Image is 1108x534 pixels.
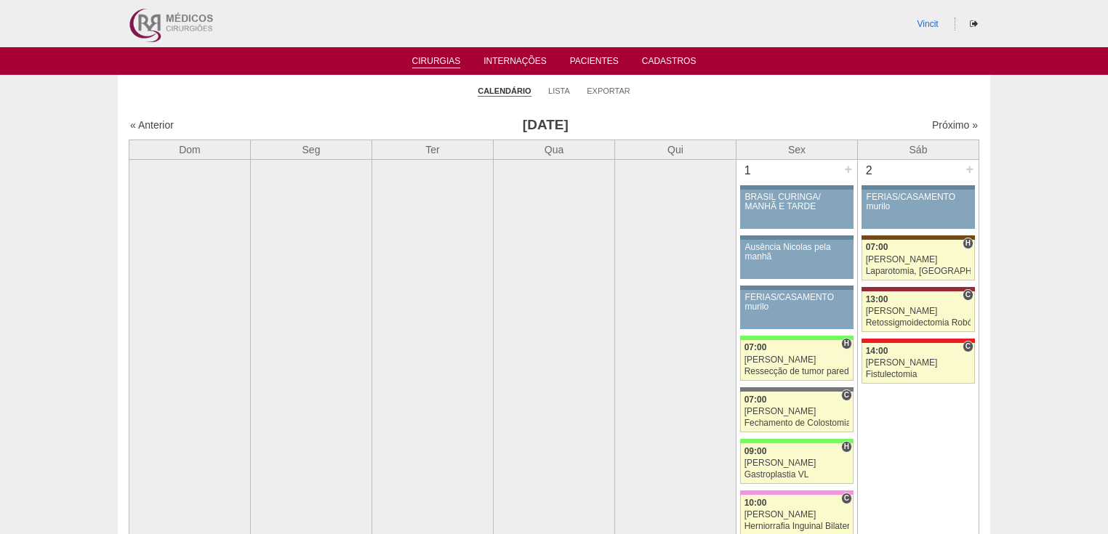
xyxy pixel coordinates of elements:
[736,139,858,159] th: Sex
[841,338,852,349] span: Hospital
[841,389,852,401] span: Consultório
[744,367,850,376] div: Ressecção de tumor parede abdominal pélvica
[862,287,975,291] div: Key: Sírio Libanês
[744,470,850,480] div: Gastroplastia VL
[866,358,971,368] div: [PERSON_NAME]
[372,139,494,159] th: Ter
[744,407,850,416] div: [PERSON_NAME]
[862,185,975,190] div: Key: Aviso
[740,387,854,392] div: Key: Santa Catarina
[642,56,696,70] a: Cadastros
[862,343,975,384] a: C 14:00 [PERSON_NAME] Fistulectomia
[932,119,978,131] a: Próximo »
[740,190,854,229] a: BRASIL CURINGA/ MANHÃ E TARDE
[129,139,251,159] th: Dom
[862,190,975,229] a: FÉRIAS/CASAMENTO murilo
[740,392,854,432] a: C 07:00 [PERSON_NAME] Fechamento de Colostomia ou Enterostomia
[744,355,850,365] div: [PERSON_NAME]
[963,238,973,249] span: Hospital
[736,160,759,182] div: 1
[745,243,849,262] div: Ausência Nicolas pela manhã
[858,139,979,159] th: Sáb
[740,240,854,279] a: Ausência Nicolas pela manhã
[334,115,758,136] h3: [DATE]
[963,341,973,352] span: Consultório
[251,139,372,159] th: Seg
[740,490,854,495] div: Key: Albert Einstein
[412,56,461,68] a: Cirurgias
[867,193,971,211] div: FÉRIAS/CASAMENTO murilo
[866,346,888,356] span: 14:00
[570,56,619,70] a: Pacientes
[483,56,547,70] a: Internações
[866,267,971,276] div: Laparotomia, [GEOGRAPHIC_DATA], Drenagem, Bridas
[740,286,854,290] div: Key: Aviso
[740,290,854,329] a: FÉRIAS/CASAMENTO murilo
[866,318,971,328] div: Retossigmoidectomia Robótica
[866,307,971,316] div: [PERSON_NAME]
[866,242,888,252] span: 07:00
[740,340,854,381] a: H 07:00 [PERSON_NAME] Ressecção de tumor parede abdominal pélvica
[744,510,850,519] div: [PERSON_NAME]
[918,19,939,29] a: Vincit
[478,86,531,97] a: Calendário
[494,139,615,159] th: Qua
[862,291,975,332] a: C 13:00 [PERSON_NAME] Retossigmoidectomia Robótica
[841,493,852,504] span: Consultório
[862,339,975,343] div: Key: Assunção
[615,139,736,159] th: Qui
[744,446,767,456] span: 09:00
[745,293,849,312] div: FÉRIAS/CASAMENTO murilo
[740,336,854,340] div: Key: Brasil
[745,193,849,211] div: BRASIL CURINGA/ MANHÃ E TARDE
[866,370,971,379] div: Fistulectomia
[862,240,975,280] a: H 07:00 [PERSON_NAME] Laparotomia, [GEOGRAPHIC_DATA], Drenagem, Bridas
[587,86,630,96] a: Exportar
[740,185,854,190] div: Key: Aviso
[744,498,767,508] span: 10:00
[744,418,850,428] div: Fechamento de Colostomia ou Enterostomia
[744,395,767,405] span: 07:00
[744,522,850,531] div: Herniorrafia Inguinal Bilateral
[740,439,854,443] div: Key: Brasil
[970,20,978,28] i: Sair
[858,160,880,182] div: 2
[548,86,570,96] a: Lista
[866,255,971,264] div: [PERSON_NAME]
[866,294,888,304] span: 13:00
[841,441,852,453] span: Hospital
[130,119,174,131] a: « Anterior
[740,443,854,484] a: H 09:00 [PERSON_NAME] Gastroplastia VL
[842,160,854,179] div: +
[744,458,850,468] div: [PERSON_NAME]
[744,342,767,352] span: 07:00
[740,235,854,240] div: Key: Aviso
[963,289,973,301] span: Consultório
[963,160,976,179] div: +
[862,235,975,240] div: Key: Santa Joana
